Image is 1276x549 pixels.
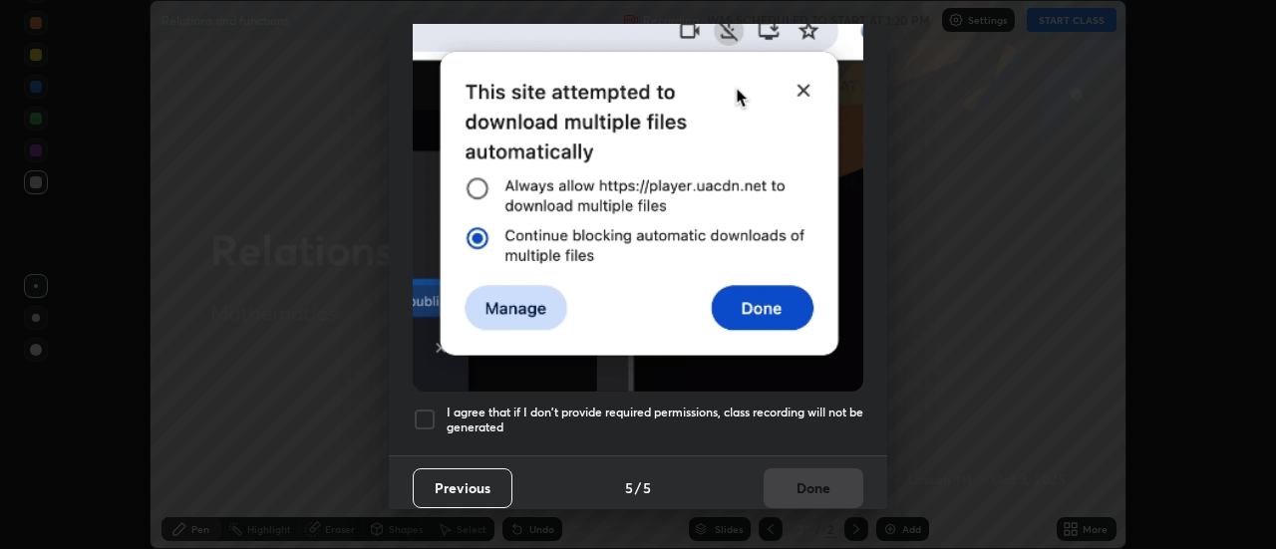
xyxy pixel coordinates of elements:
[413,468,512,508] button: Previous
[625,477,633,498] h4: 5
[447,405,863,435] h5: I agree that if I don't provide required permissions, class recording will not be generated
[643,477,651,498] h4: 5
[635,477,641,498] h4: /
